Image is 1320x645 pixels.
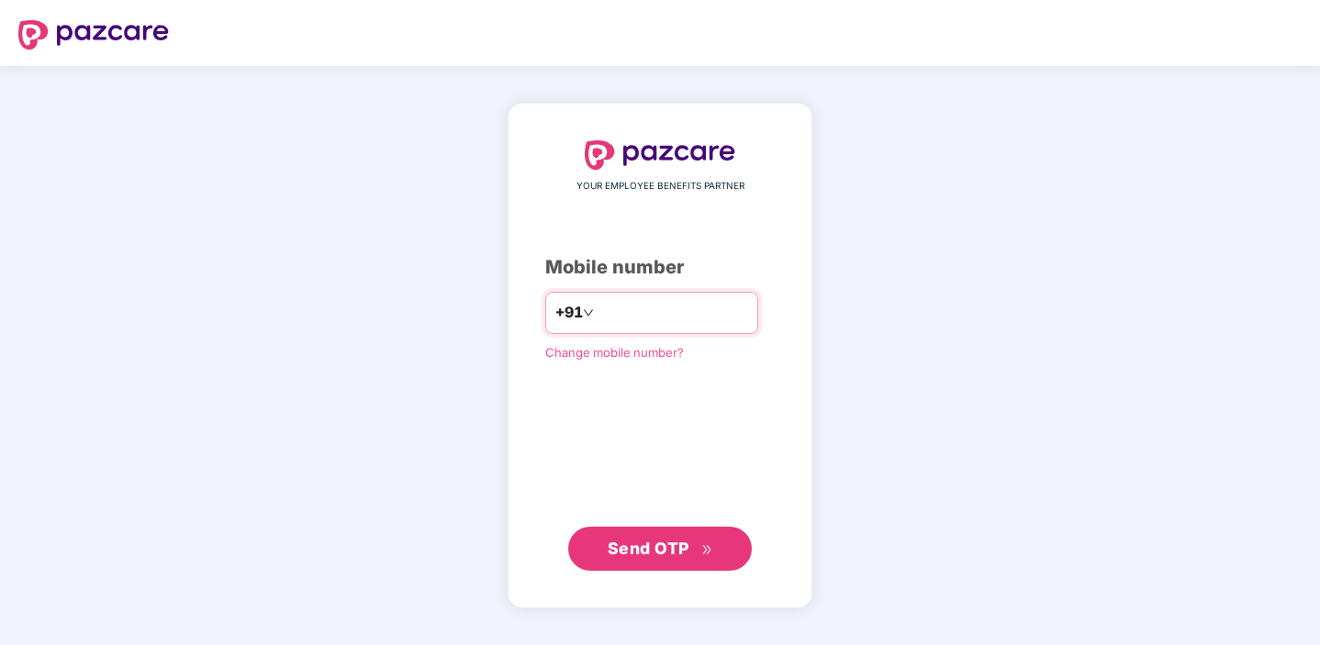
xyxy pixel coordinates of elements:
span: Send OTP [608,539,689,558]
div: Mobile number [545,253,775,282]
img: logo [585,140,735,170]
button: Send OTPdouble-right [568,527,752,571]
a: Change mobile number? [545,345,684,360]
span: YOUR EMPLOYEE BENEFITS PARTNER [576,179,744,194]
img: logo [18,20,169,50]
span: down [583,307,594,318]
span: +91 [555,301,583,324]
span: double-right [701,544,713,556]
